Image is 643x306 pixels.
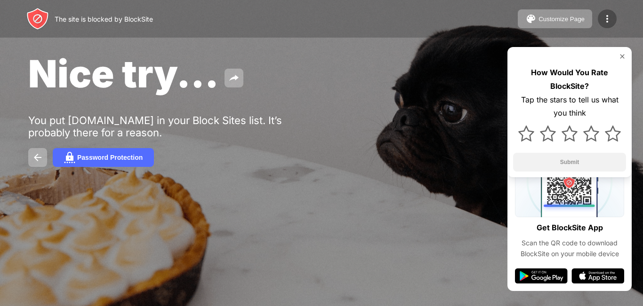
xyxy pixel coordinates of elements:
img: pallet.svg [525,13,537,24]
img: star.svg [518,126,534,141]
img: rate-us-close.svg [619,53,626,60]
img: menu-icon.svg [602,13,613,24]
div: The site is blocked by BlockSite [55,15,153,23]
div: Get BlockSite App [537,221,603,235]
div: Password Protection [77,154,143,161]
button: Submit [513,153,626,172]
img: star.svg [583,126,599,141]
button: Password Protection [53,148,154,167]
img: password.svg [64,152,75,163]
img: back.svg [32,152,43,163]
button: Customize Page [518,9,592,28]
img: header-logo.svg [26,8,49,30]
div: Tap the stars to tell us what you think [513,93,626,120]
div: How Would You Rate BlockSite? [513,66,626,93]
img: star.svg [562,126,578,141]
span: Nice try... [28,51,219,96]
img: star.svg [540,126,556,141]
div: Customize Page [539,16,585,23]
div: You put [DOMAIN_NAME] in your Block Sites list. It’s probably there for a reason. [28,114,319,139]
img: google-play.svg [515,268,568,283]
img: star.svg [605,126,621,141]
img: share.svg [228,72,240,84]
img: app-store.svg [571,268,624,283]
div: Scan the QR code to download BlockSite on your mobile device [515,238,624,259]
